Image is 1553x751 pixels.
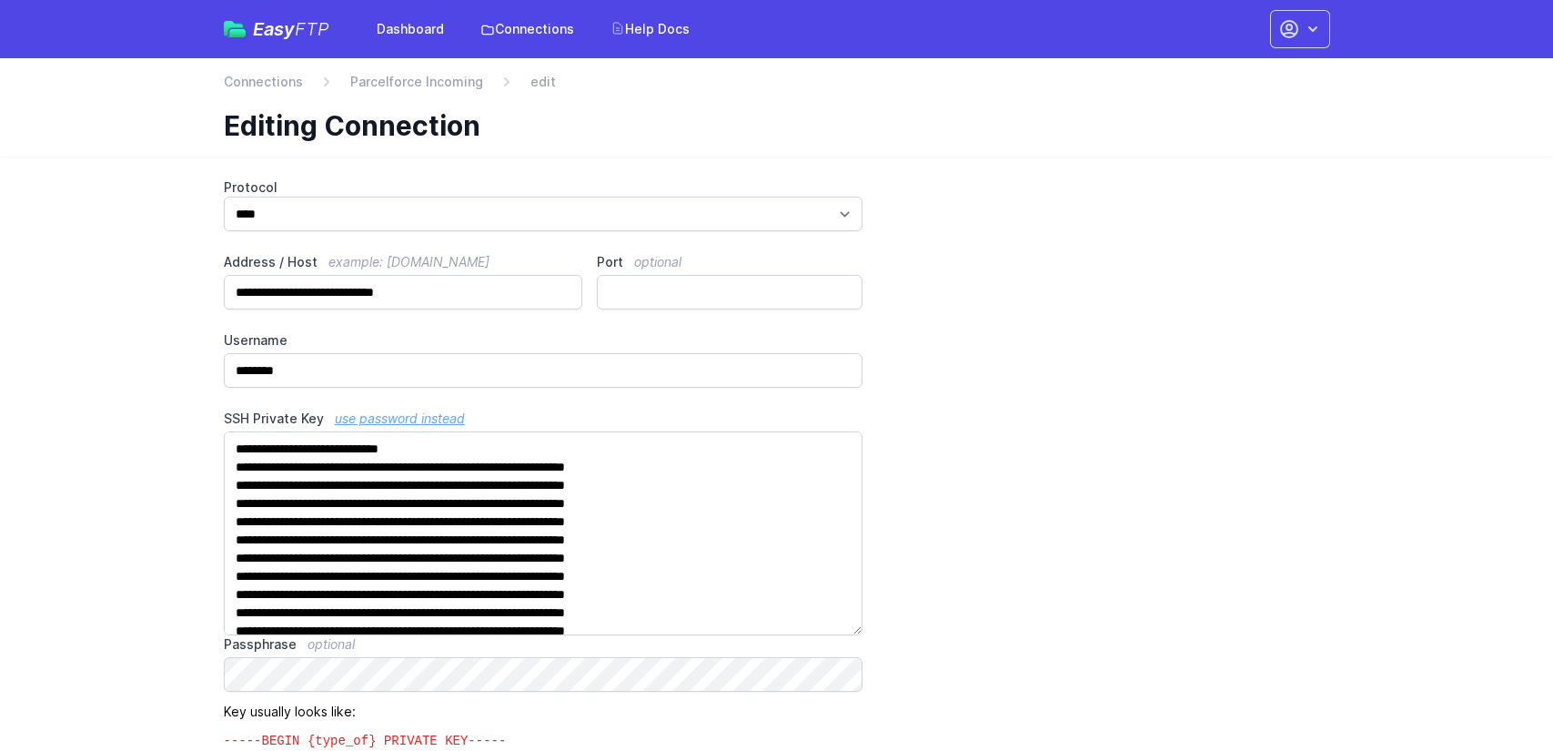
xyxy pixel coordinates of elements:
nav: Breadcrumb [224,73,1330,102]
a: use password instead [335,411,465,426]
label: Address / Host [224,253,583,271]
a: EasyFTP [224,20,329,38]
span: optional [634,254,681,269]
label: SSH Private Key [224,410,863,428]
span: FTP [295,18,329,40]
label: Passphrase [224,635,863,654]
a: Connections [224,73,303,91]
label: Username [224,331,863,350]
a: Connections [469,13,585,46]
span: edit [530,73,556,91]
span: optional [308,636,355,652]
h1: Editing Connection [224,109,1316,142]
label: Port [597,253,862,271]
span: Easy [253,20,329,38]
span: example: [DOMAIN_NAME] [328,254,489,269]
label: Protocol [224,178,863,197]
img: easyftp_logo.png [224,21,246,37]
a: Help Docs [600,13,701,46]
a: Dashboard [366,13,455,46]
a: Parcelforce Incoming [350,73,483,91]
